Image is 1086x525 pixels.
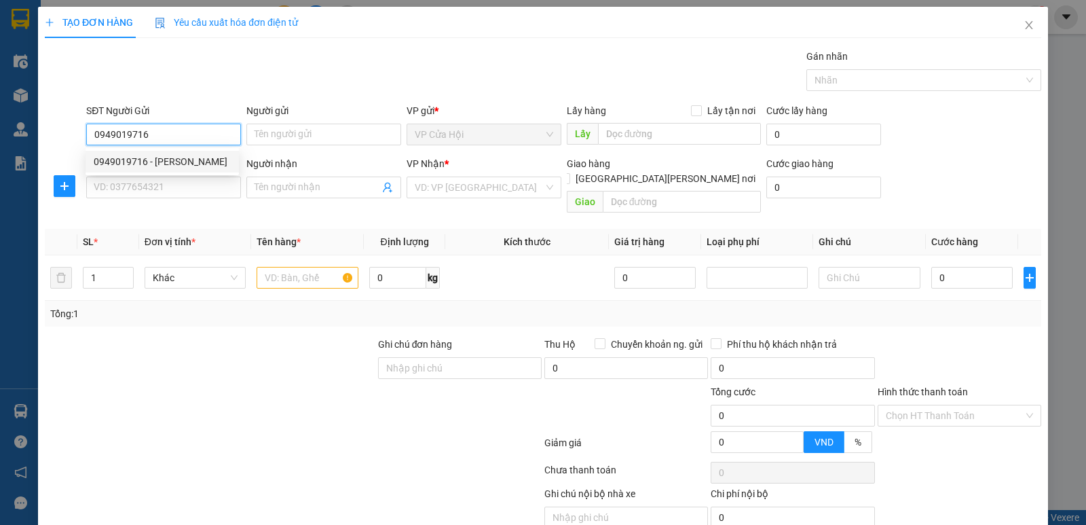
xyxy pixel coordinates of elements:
[153,268,238,288] span: Khác
[806,51,848,62] label: Gán nhãn
[814,437,834,448] span: VND
[7,73,16,141] img: logo
[407,103,561,118] div: VP gửi
[50,267,72,289] button: delete
[614,236,664,247] span: Giá trị hàng
[381,236,429,247] span: Định lượng
[603,191,762,213] input: Dọc đường
[1024,267,1036,289] button: plus
[45,18,54,27] span: plus
[766,105,827,116] label: Cước lấy hàng
[50,306,420,321] div: Tổng: 1
[1010,7,1048,45] button: Close
[711,486,874,507] div: Chi phí nội bộ
[20,11,117,55] strong: CHUYỂN PHÁT NHANH AN PHÚ QUÝ
[382,182,393,193] span: user-add
[155,18,166,29] img: icon
[605,337,708,352] span: Chuyển khoản ng. gửi
[544,486,708,507] div: Ghi chú nội bộ nhà xe
[543,435,709,459] div: Giảm giá
[766,177,881,198] input: Cước giao hàng
[711,386,755,397] span: Tổng cước
[54,181,75,192] span: plus
[94,154,231,169] div: 0949019716 - [PERSON_NAME]
[426,267,440,289] span: kg
[246,103,401,118] div: Người gửi
[378,339,453,350] label: Ghi chú đơn hàng
[1024,272,1035,283] span: plus
[567,191,603,213] span: Giao
[567,105,606,116] span: Lấy hàng
[855,437,861,448] span: %
[18,58,119,104] span: [GEOGRAPHIC_DATA], [GEOGRAPHIC_DATA] ↔ [GEOGRAPHIC_DATA]
[819,267,920,289] input: Ghi Chú
[86,151,239,173] div: 0949019716 - chị thẩm
[145,236,195,247] span: Đơn vị tính
[567,158,610,169] span: Giao hàng
[878,386,968,397] label: Hình thức thanh toán
[378,357,542,379] input: Ghi chú đơn hàng
[504,236,550,247] span: Kích thước
[83,236,94,247] span: SL
[701,229,814,255] th: Loại phụ phí
[155,17,298,28] span: Yêu cầu xuất hóa đơn điện tử
[54,175,75,197] button: plus
[45,17,133,28] span: TẠO ĐƠN HÀNG
[246,156,401,171] div: Người nhận
[614,267,696,289] input: 0
[544,339,576,350] span: Thu Hộ
[570,171,761,186] span: [GEOGRAPHIC_DATA][PERSON_NAME] nơi
[598,123,762,145] input: Dọc đường
[702,103,761,118] span: Lấy tận nơi
[766,124,881,145] input: Cước lấy hàng
[86,103,241,118] div: SĐT Người Gửi
[931,236,978,247] span: Cước hàng
[567,123,598,145] span: Lấy
[415,124,553,145] span: VP Cửa Hội
[813,229,926,255] th: Ghi chú
[257,267,358,289] input: VD: Bàn, Ghế
[722,337,842,352] span: Phí thu hộ khách nhận trả
[407,158,445,169] span: VP Nhận
[257,236,301,247] span: Tên hàng
[1024,20,1034,31] span: close
[543,463,709,486] div: Chưa thanh toán
[766,158,834,169] label: Cước giao hàng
